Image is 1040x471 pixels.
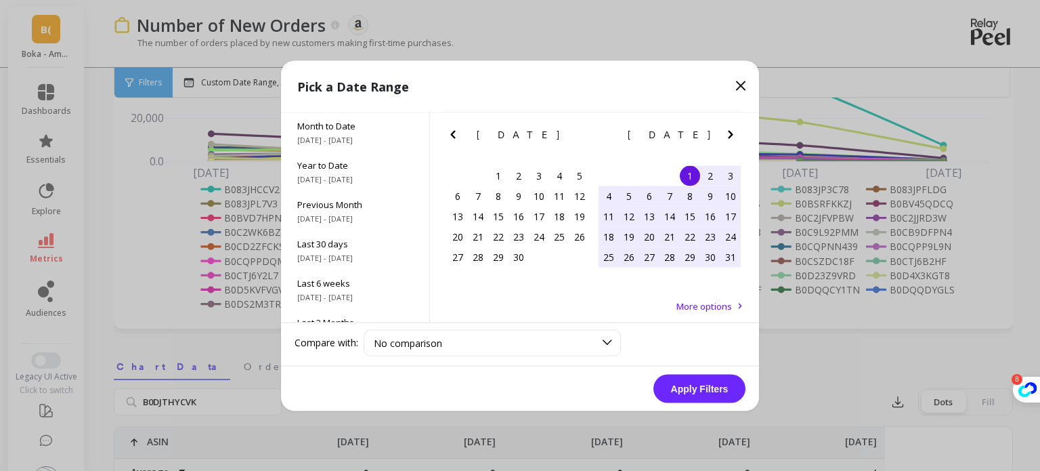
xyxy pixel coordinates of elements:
[468,247,488,267] div: Choose Monday, April 28th, 2025
[700,165,720,186] div: Choose Friday, May 2nd, 2025
[549,226,569,247] div: Choose Friday, April 25th, 2025
[448,186,468,206] div: Choose Sunday, April 6th, 2025
[468,226,488,247] div: Choose Monday, April 21st, 2025
[549,206,569,226] div: Choose Friday, April 18th, 2025
[659,226,680,247] div: Choose Wednesday, May 21st, 2025
[488,226,508,247] div: Choose Tuesday, April 22nd, 2025
[508,165,529,186] div: Choose Wednesday, April 2nd, 2025
[680,226,700,247] div: Choose Thursday, May 22nd, 2025
[297,237,413,249] span: Last 30 days
[680,165,700,186] div: Choose Thursday, May 1st, 2025
[639,186,659,206] div: Choose Tuesday, May 6th, 2025
[297,277,413,289] span: Last 6 weeks
[468,206,488,226] div: Choose Monday, April 14th, 2025
[569,186,590,206] div: Choose Saturday, April 12th, 2025
[488,206,508,226] div: Choose Tuesday, April 15th, 2025
[720,186,741,206] div: Choose Saturday, May 10th, 2025
[448,226,468,247] div: Choose Sunday, April 20th, 2025
[529,186,549,206] div: Choose Thursday, April 10th, 2025
[599,186,619,206] div: Choose Sunday, May 4th, 2025
[297,198,413,210] span: Previous Month
[549,165,569,186] div: Choose Friday, April 4th, 2025
[508,186,529,206] div: Choose Wednesday, April 9th, 2025
[700,226,720,247] div: Choose Friday, May 23rd, 2025
[297,159,413,171] span: Year to Date
[297,252,413,263] span: [DATE] - [DATE]
[569,165,590,186] div: Choose Saturday, April 5th, 2025
[639,226,659,247] div: Choose Tuesday, May 20th, 2025
[720,247,741,267] div: Choose Saturday, May 31st, 2025
[599,206,619,226] div: Choose Sunday, May 11th, 2025
[529,206,549,226] div: Choose Thursday, April 17th, 2025
[295,336,358,350] label: Compare with:
[569,206,590,226] div: Choose Saturday, April 19th, 2025
[680,186,700,206] div: Choose Thursday, May 8th, 2025
[680,206,700,226] div: Choose Thursday, May 15th, 2025
[297,119,413,131] span: Month to Date
[599,226,619,247] div: Choose Sunday, May 18th, 2025
[488,165,508,186] div: Choose Tuesday, April 1st, 2025
[297,134,413,145] span: [DATE] - [DATE]
[639,247,659,267] div: Choose Tuesday, May 27th, 2025
[529,226,549,247] div: Choose Thursday, April 24th, 2025
[488,247,508,267] div: Choose Tuesday, April 29th, 2025
[659,247,680,267] div: Choose Wednesday, May 28th, 2025
[468,186,488,206] div: Choose Monday, April 7th, 2025
[653,374,745,403] button: Apply Filters
[508,206,529,226] div: Choose Wednesday, April 16th, 2025
[676,300,732,312] span: More options
[297,213,413,224] span: [DATE] - [DATE]
[448,165,590,267] div: month 2025-04
[720,206,741,226] div: Choose Saturday, May 17th, 2025
[680,247,700,267] div: Choose Thursday, May 29th, 2025
[619,186,639,206] div: Choose Monday, May 5th, 2025
[599,165,741,267] div: month 2025-05
[700,206,720,226] div: Choose Friday, May 16th, 2025
[448,206,468,226] div: Choose Sunday, April 13th, 2025
[628,129,712,140] span: [DATE]
[477,129,561,140] span: [DATE]
[659,206,680,226] div: Choose Wednesday, May 14th, 2025
[571,126,593,148] button: Next Month
[700,186,720,206] div: Choose Friday, May 9th, 2025
[619,247,639,267] div: Choose Monday, May 26th, 2025
[508,247,529,267] div: Choose Wednesday, April 30th, 2025
[720,165,741,186] div: Choose Saturday, May 3rd, 2025
[639,206,659,226] div: Choose Tuesday, May 13th, 2025
[297,291,413,302] span: [DATE] - [DATE]
[619,226,639,247] div: Choose Monday, May 19th, 2025
[596,126,617,148] button: Previous Month
[448,247,468,267] div: Choose Sunday, April 27th, 2025
[508,226,529,247] div: Choose Wednesday, April 23rd, 2025
[374,336,442,349] span: No comparison
[569,226,590,247] div: Choose Saturday, April 26th, 2025
[700,247,720,267] div: Choose Friday, May 30th, 2025
[297,316,413,328] span: Last 3 Months
[297,77,409,96] p: Pick a Date Range
[488,186,508,206] div: Choose Tuesday, April 8th, 2025
[659,186,680,206] div: Choose Wednesday, May 7th, 2025
[720,226,741,247] div: Choose Saturday, May 24th, 2025
[619,206,639,226] div: Choose Monday, May 12th, 2025
[722,126,744,148] button: Next Month
[445,126,467,148] button: Previous Month
[549,186,569,206] div: Choose Friday, April 11th, 2025
[529,165,549,186] div: Choose Thursday, April 3rd, 2025
[297,173,413,184] span: [DATE] - [DATE]
[599,247,619,267] div: Choose Sunday, May 25th, 2025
